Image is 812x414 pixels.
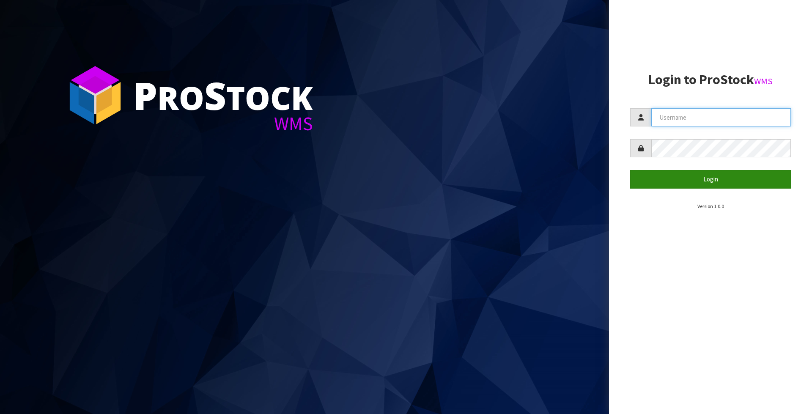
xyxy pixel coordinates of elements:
[63,63,127,127] img: ProStock Cube
[204,69,226,121] span: S
[133,114,313,133] div: WMS
[133,69,157,121] span: P
[133,76,313,114] div: ro tock
[630,72,791,87] h2: Login to ProStock
[630,170,791,188] button: Login
[754,76,773,87] small: WMS
[697,203,724,209] small: Version 1.0.0
[651,108,791,126] input: Username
